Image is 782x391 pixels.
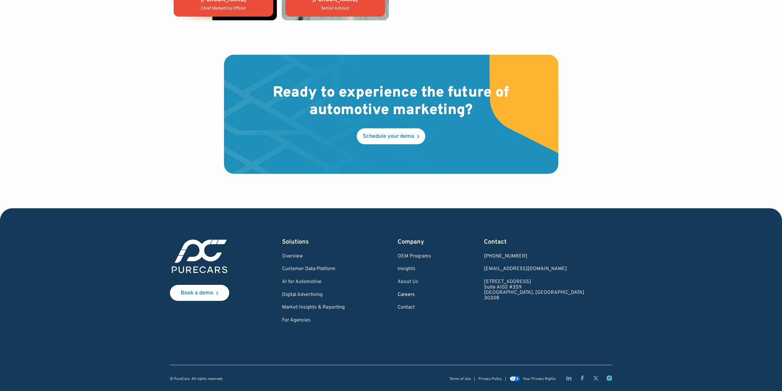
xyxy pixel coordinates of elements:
a: Instagram page [606,375,612,381]
div: Schedule your demo [363,134,414,139]
div: © PureCars. All rights reserved. [170,377,223,381]
a: Email us [484,266,584,272]
a: About Us [398,279,431,285]
div: Company [398,238,431,246]
a: Terms of Use [449,377,471,381]
a: Facebook page [579,375,585,381]
a: Contact [398,305,431,310]
a: Book a demo [170,285,229,301]
a: AI for Automotive [282,279,345,285]
div: Contact [484,238,584,246]
div: Senior Advisor [290,6,380,12]
div: [PHONE_NUMBER] [484,254,584,259]
a: Twitter X page [593,375,599,381]
a: Insights [398,266,431,272]
img: purecars logo [170,238,229,275]
a: Customer Data Platform [282,266,345,272]
a: Overview [282,254,345,259]
a: Schedule your demo [357,128,425,144]
a: Market Insights & Reporting [282,305,345,310]
a: Careers [398,292,431,298]
a: For Agencies [282,318,345,323]
div: Solutions [282,238,345,246]
a: [STREET_ADDRESS]Suite A102 #359[GEOGRAPHIC_DATA], [GEOGRAPHIC_DATA]30308 [484,279,584,301]
div: Book a demo [181,290,213,296]
h2: Ready to experience the future of automotive marketing? [263,84,519,120]
a: Privacy Policy [478,377,502,381]
a: LinkedIn page [566,375,572,381]
div: Chief Marketing Officer [179,6,268,12]
a: Digital Advertising [282,292,345,298]
a: Your Privacy Rights [509,377,556,381]
div: Your Privacy Rights [523,377,556,381]
a: OEM Programs [398,254,431,259]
